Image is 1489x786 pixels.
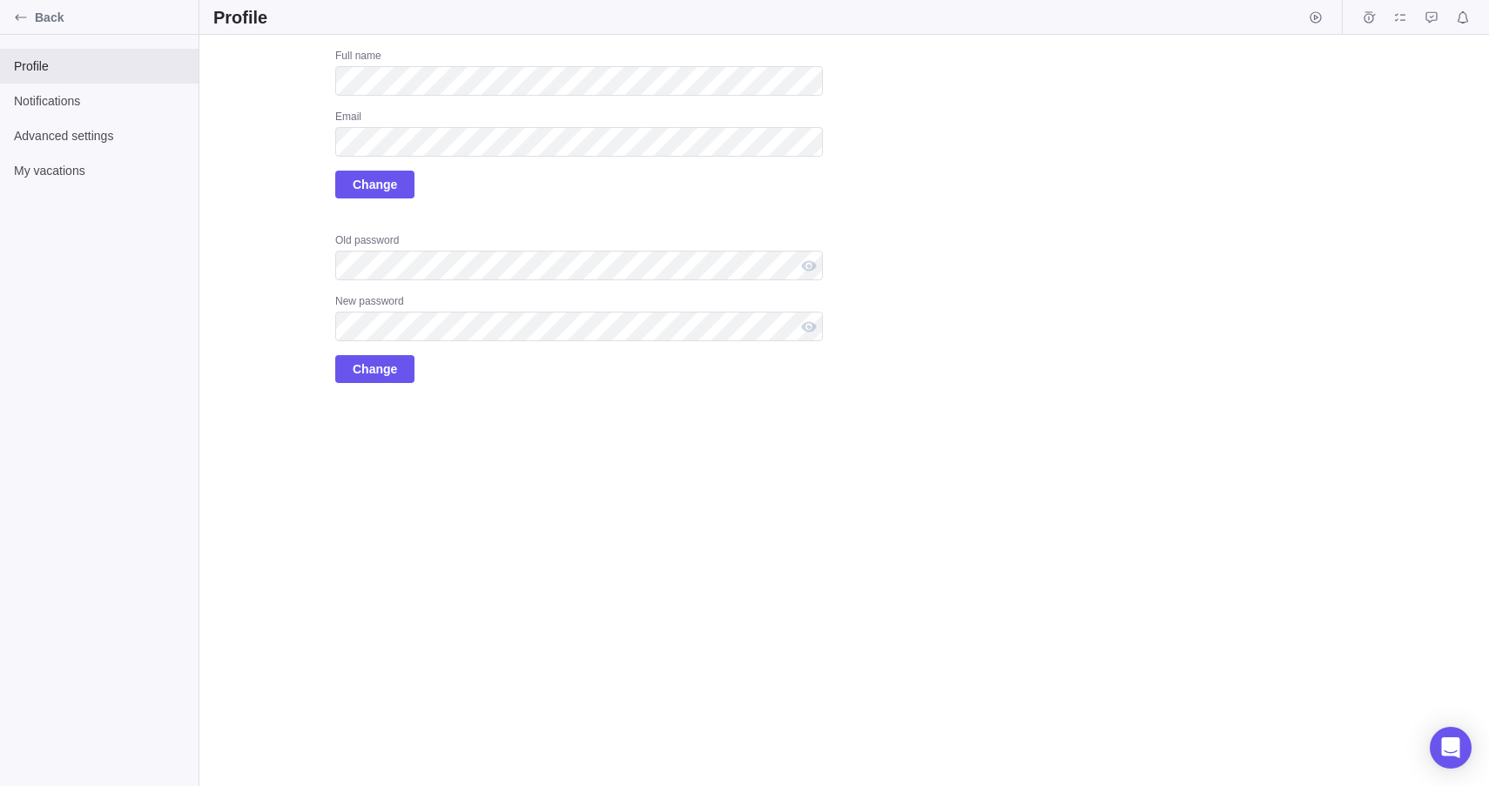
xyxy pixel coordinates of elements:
div: New password [335,294,823,312]
span: Change [335,355,414,383]
span: Advanced settings [14,127,185,144]
input: Old password [335,251,823,280]
span: Start timer [1304,5,1328,30]
span: Notifications [14,92,185,110]
span: Back [35,9,192,26]
a: Notifications [1451,13,1475,27]
div: Email [335,110,823,127]
div: Old password [335,233,823,251]
input: Email [335,127,823,157]
a: My assignments [1388,13,1412,27]
input: New password [335,312,823,341]
a: Approval requests [1419,13,1444,27]
div: Open Intercom Messenger [1430,727,1472,769]
span: Profile [14,57,185,75]
span: Change [353,359,397,380]
span: My assignments [1388,5,1412,30]
h2: Profile [213,5,267,30]
span: Notifications [1451,5,1475,30]
div: Full name [335,49,823,66]
input: Full name [335,66,823,96]
a: Time logs [1357,13,1381,27]
span: Time logs [1357,5,1381,30]
span: Change [353,174,397,195]
span: My vacations [14,162,185,179]
span: Approval requests [1419,5,1444,30]
span: Change [335,171,414,198]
